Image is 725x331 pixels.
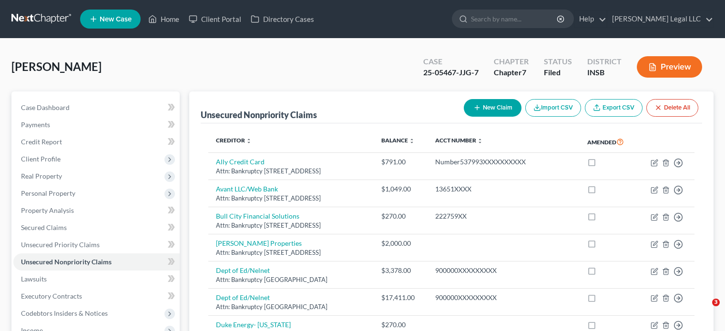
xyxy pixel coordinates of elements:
[184,10,246,28] a: Client Portal
[13,253,180,271] a: Unsecured Nonpriority Claims
[11,60,102,73] span: [PERSON_NAME]
[246,10,319,28] a: Directory Cases
[580,131,637,153] th: Amended
[13,133,180,150] a: Credit Report
[216,158,265,166] a: Ally Credit Card
[585,99,643,117] a: Export CSV
[21,275,47,283] span: Lawsuits
[216,266,270,274] a: Dept of Ed/Nelnet
[216,185,278,193] a: Avant LLC/Web Bank
[381,184,420,194] div: $1,049.00
[381,266,420,275] div: $3,378.00
[381,293,420,302] div: $17,411.00
[544,56,572,67] div: Status
[525,99,581,117] button: Import CSV
[21,309,108,317] span: Codebtors Insiders & Notices
[522,68,526,77] span: 7
[21,206,74,214] span: Property Analysis
[607,10,713,28] a: [PERSON_NAME] Legal LLC
[21,292,82,300] span: Executory Contracts
[216,293,270,301] a: Dept of Ed/Nelnet
[471,10,558,28] input: Search by name...
[216,137,252,144] a: Creditor unfold_more
[381,320,420,330] div: $270.00
[435,157,572,167] div: Number537993XXXXXXXXXX
[21,258,112,266] span: Unsecured Nonpriority Claims
[216,275,366,284] div: Attn: Bankruptcy [GEOGRAPHIC_DATA]
[21,172,62,180] span: Real Property
[21,189,75,197] span: Personal Property
[435,184,572,194] div: 13651XXXX
[216,302,366,311] div: Attn: Bankruptcy [GEOGRAPHIC_DATA]
[587,56,622,67] div: District
[21,223,67,231] span: Secured Claims
[143,10,184,28] a: Home
[13,116,180,133] a: Payments
[435,137,483,144] a: Acct Number unfold_more
[381,239,420,248] div: $2,000.00
[13,288,180,305] a: Executory Contracts
[587,67,622,78] div: INSB
[477,138,483,144] i: unfold_more
[464,99,521,117] button: New Claim
[13,99,180,116] a: Case Dashboard
[216,194,366,203] div: Attn: Bankruptcy [STREET_ADDRESS]
[381,157,420,167] div: $791.00
[574,10,606,28] a: Help
[13,271,180,288] a: Lawsuits
[494,56,529,67] div: Chapter
[544,67,572,78] div: Filed
[381,211,420,221] div: $270.00
[637,56,702,78] button: Preview
[100,16,132,23] span: New Case
[216,221,366,230] div: Attn: Bankruptcy [STREET_ADDRESS]
[216,212,299,220] a: Bull City Financial Solutions
[693,299,715,321] iframe: Intercom live chat
[216,248,366,257] div: Attn: Bankruptcy [STREET_ADDRESS]
[216,167,366,176] div: Attn: Bankruptcy [STREET_ADDRESS]
[423,67,479,78] div: 25-05467-JJG-7
[494,67,529,78] div: Chapter
[216,321,291,329] a: Duke Energy- [US_STATE]
[13,236,180,253] a: Unsecured Priority Claims
[21,241,100,249] span: Unsecured Priority Claims
[21,155,61,163] span: Client Profile
[409,138,415,144] i: unfold_more
[246,138,252,144] i: unfold_more
[21,103,70,111] span: Case Dashboard
[13,202,180,219] a: Property Analysis
[216,239,302,247] a: [PERSON_NAME] Properties
[646,99,698,117] button: Delete All
[712,299,720,306] span: 3
[435,211,572,221] div: 222759XX
[423,56,479,67] div: Case
[201,109,317,120] div: Unsecured Nonpriority Claims
[435,266,572,275] div: 900000XXXXXXXXX
[21,138,62,146] span: Credit Report
[21,120,50,129] span: Payments
[381,137,415,144] a: Balance unfold_more
[13,219,180,236] a: Secured Claims
[435,293,572,302] div: 900000XXXXXXXXX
